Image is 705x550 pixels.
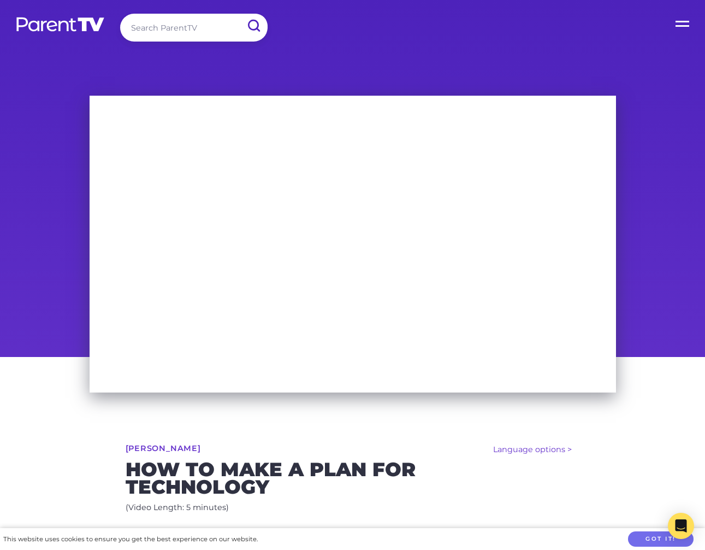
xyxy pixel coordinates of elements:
[126,501,580,515] p: (Video Length: 5 minutes)
[126,444,201,452] a: [PERSON_NAME]
[120,14,268,42] input: Search ParentTV
[668,513,694,539] div: Open Intercom Messenger
[628,531,694,547] button: Got it!
[3,534,258,545] div: This website uses cookies to ensure you get the best experience on our website.
[15,16,105,32] img: parenttv-logo-white.4c85aaf.svg
[239,14,268,38] input: Submit
[126,461,580,495] h2: How to make a plan for technology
